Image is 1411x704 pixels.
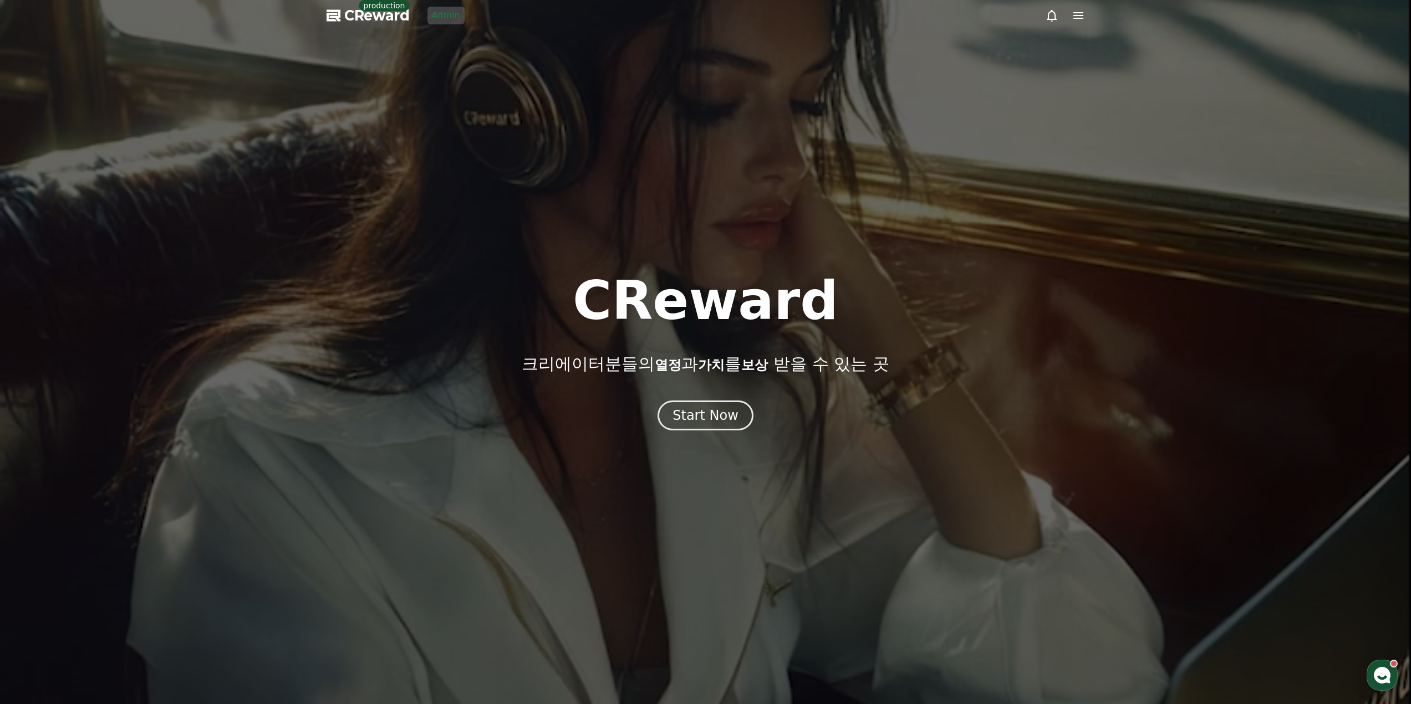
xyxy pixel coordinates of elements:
button: Start Now [658,400,753,430]
a: CReward [327,7,410,24]
span: 열정 [655,357,681,373]
span: 가치 [698,357,725,373]
span: CReward [344,7,410,24]
span: 보상 [741,357,768,373]
p: 크리에이터분들의 과 를 받을 수 있는 곳 [522,354,889,374]
a: Admin [427,7,465,24]
a: Start Now [658,412,753,422]
div: Start Now [673,407,738,424]
h1: CReward [573,274,838,327]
